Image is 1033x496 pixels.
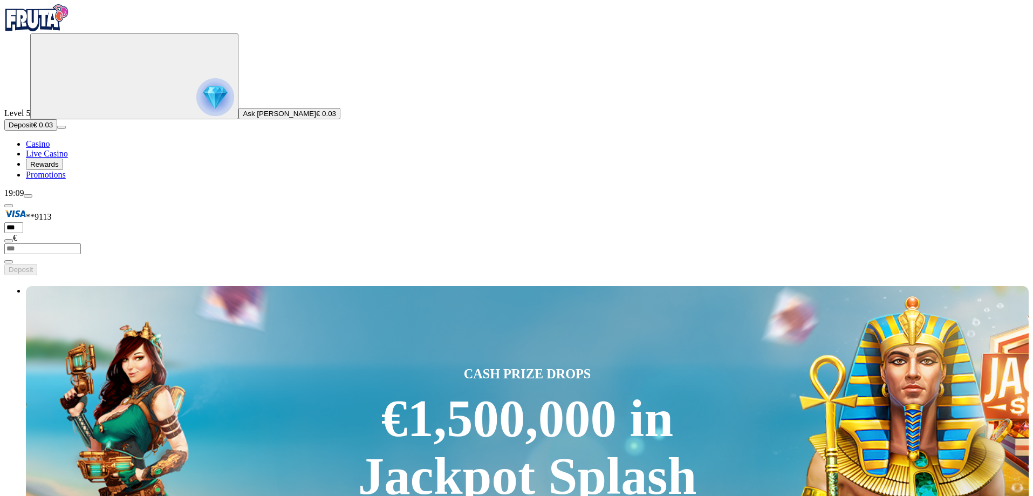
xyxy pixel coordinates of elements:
[9,121,33,129] span: Deposit
[4,4,1029,180] nav: Primary
[4,264,37,275] button: Deposit
[4,4,69,31] img: Fruta
[26,170,66,179] a: Promotions
[30,160,59,168] span: Rewards
[243,110,316,118] span: Ask [PERSON_NAME]
[4,108,30,118] span: Level 5
[4,239,13,242] button: eye icon
[9,266,33,274] span: Deposit
[26,159,63,170] button: Rewards
[24,194,32,198] button: menu
[33,121,53,129] span: € 0.03
[26,149,68,158] a: Live Casino
[13,233,17,242] span: €
[4,204,13,207] button: Hide quick deposit form
[238,108,340,119] button: Ask [PERSON_NAME]€ 0.03
[4,188,24,198] span: 19:09
[4,260,13,263] button: eye icon
[4,24,69,33] a: Fruta
[4,119,57,131] button: Depositplus icon€ 0.03
[57,126,66,129] button: menu
[4,208,26,220] img: Visa
[30,33,238,119] button: reward progress
[316,110,336,118] span: € 0.03
[464,364,591,384] span: CASH PRIZE DROPS
[4,139,1029,180] nav: Main menu
[196,78,234,116] img: reward progress
[26,139,50,148] a: Casino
